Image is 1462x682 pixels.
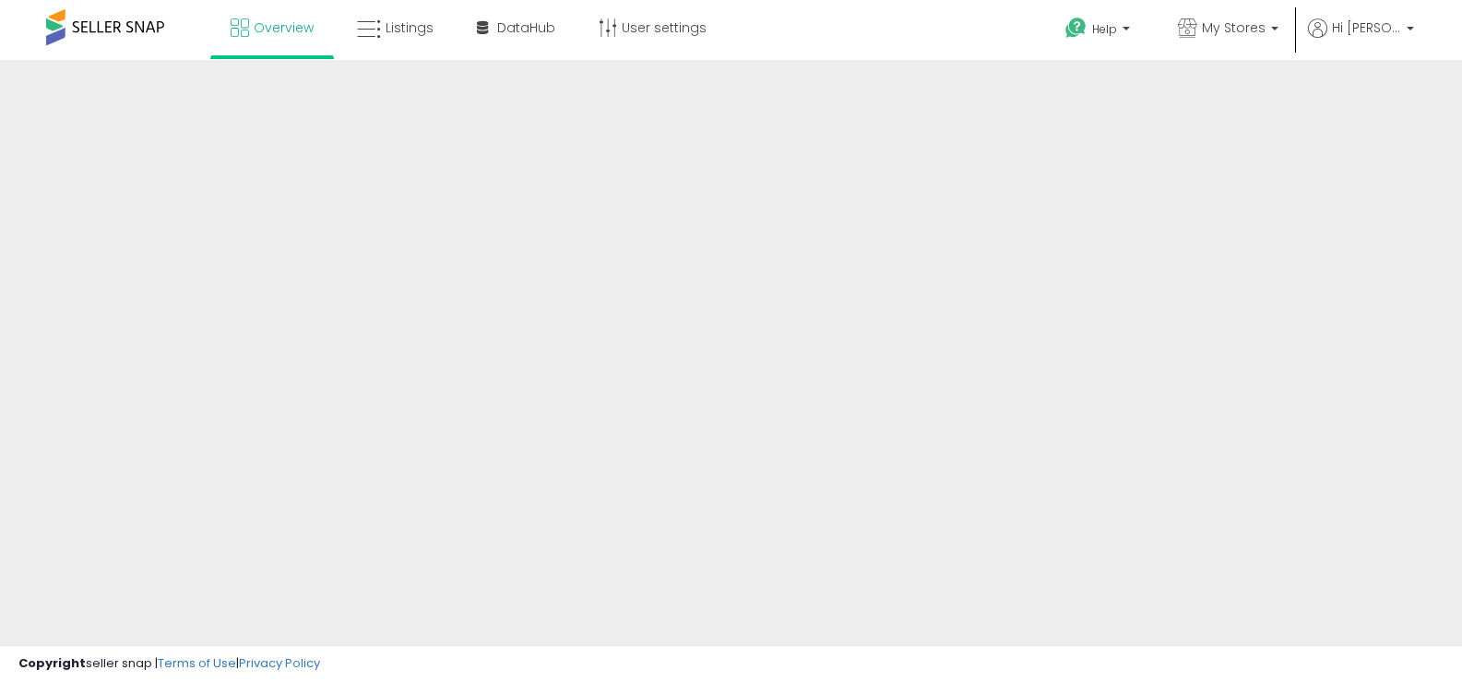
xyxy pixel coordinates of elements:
[497,18,555,37] span: DataHub
[18,654,86,672] strong: Copyright
[18,655,320,673] div: seller snap | |
[1308,18,1414,60] a: Hi [PERSON_NAME]
[1332,18,1401,37] span: Hi [PERSON_NAME]
[254,18,314,37] span: Overview
[386,18,434,37] span: Listings
[158,654,236,672] a: Terms of Use
[1051,3,1148,60] a: Help
[1202,18,1266,37] span: My Stores
[1092,21,1117,37] span: Help
[239,654,320,672] a: Privacy Policy
[1064,17,1088,40] i: Get Help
